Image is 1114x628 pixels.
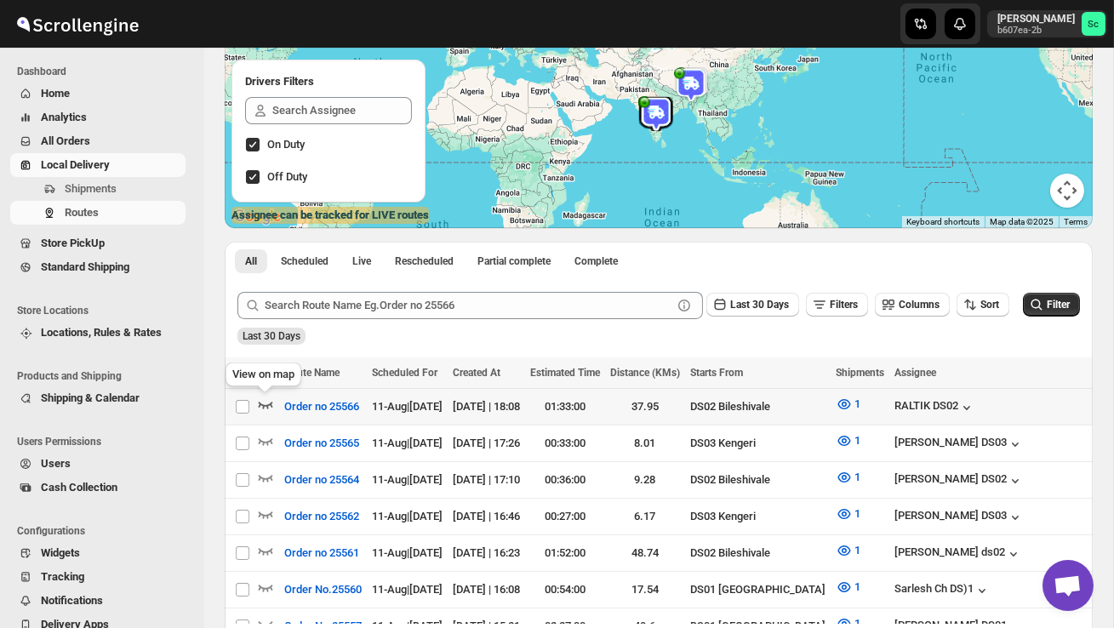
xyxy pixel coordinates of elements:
[854,580,860,593] span: 1
[854,397,860,410] span: 1
[610,508,680,525] div: 6.17
[274,540,369,567] button: Order no 25561
[1050,174,1084,208] button: Map camera controls
[372,510,443,522] span: 11-Aug | [DATE]
[453,398,520,415] div: [DATE] | 18:08
[272,97,412,124] input: Search Assignee
[395,254,454,268] span: Rescheduled
[453,471,520,488] div: [DATE] | 17:10
[530,471,600,488] div: 00:36:00
[41,260,129,273] span: Standard Shipping
[284,398,359,415] span: Order no 25566
[65,206,99,219] span: Routes
[610,545,680,562] div: 48.74
[10,565,186,589] button: Tracking
[690,471,826,488] div: DS02 Bileshivale
[372,583,443,596] span: 11-Aug | [DATE]
[477,254,551,268] span: Partial complete
[826,574,871,601] button: 1
[530,545,600,562] div: 01:52:00
[274,503,369,530] button: Order no 25562
[906,216,980,228] button: Keyboard shortcuts
[826,500,871,528] button: 1
[706,293,799,317] button: Last 30 Days
[10,476,186,500] button: Cash Collection
[284,367,340,379] span: Route Name
[980,299,999,311] span: Sort
[10,177,186,201] button: Shipments
[894,472,1024,489] button: [PERSON_NAME] DS02
[372,546,443,559] span: 11-Aug | [DATE]
[574,254,618,268] span: Complete
[10,589,186,613] button: Notifications
[730,299,789,311] span: Last 30 Days
[610,435,680,452] div: 8.01
[1043,560,1094,611] a: Open chat
[10,106,186,129] button: Analytics
[372,473,443,486] span: 11-Aug | [DATE]
[284,545,359,562] span: Order no 25561
[41,594,103,607] span: Notifications
[610,367,680,379] span: Distance (KMs)
[41,457,71,470] span: Users
[610,471,680,488] div: 9.28
[41,326,162,339] span: Locations, Rules & Rates
[854,507,860,520] span: 1
[372,367,437,379] span: Scheduled For
[806,293,868,317] button: Filters
[10,201,186,225] button: Routes
[1082,12,1105,36] span: Sanjay chetri
[854,434,860,447] span: 1
[453,545,520,562] div: [DATE] | 16:23
[530,508,600,525] div: 00:27:00
[229,206,285,228] a: Open this area in Google Maps (opens a new window)
[987,10,1107,37] button: User menu
[10,541,186,565] button: Widgets
[1047,299,1070,311] span: Filter
[243,330,300,342] span: Last 30 Days
[826,427,871,454] button: 1
[1064,217,1088,226] a: Terms
[894,509,1024,526] button: [PERSON_NAME] DS03
[453,367,500,379] span: Created At
[854,544,860,557] span: 1
[899,299,940,311] span: Columns
[610,581,680,598] div: 17.54
[453,508,520,525] div: [DATE] | 16:46
[274,576,372,603] button: Order No.25560
[894,582,991,599] div: Sarlesh Ch DS)1
[274,430,369,457] button: Order no 25565
[41,481,117,494] span: Cash Collection
[690,508,826,525] div: DS03 Kengeri
[41,158,110,171] span: Local Delivery
[245,254,257,268] span: All
[530,398,600,415] div: 01:33:00
[245,73,412,90] h2: Drivers Filters
[65,182,117,195] span: Shipments
[690,367,743,379] span: Starts From
[10,82,186,106] button: Home
[990,217,1054,226] span: Map data ©2025
[267,170,307,183] span: Off Duty
[894,399,975,416] button: RALTIK DS02
[10,452,186,476] button: Users
[41,134,90,147] span: All Orders
[690,398,826,415] div: DS02 Bileshivale
[453,435,520,452] div: [DATE] | 17:26
[284,508,359,525] span: Order no 25562
[231,207,429,224] label: Assignee can be tracked for LIVE routes
[894,436,1024,453] button: [PERSON_NAME] DS03
[610,398,680,415] div: 37.95
[372,437,443,449] span: 11-Aug | [DATE]
[17,524,192,538] span: Configurations
[690,545,826,562] div: DS02 Bileshivale
[826,391,871,418] button: 1
[530,435,600,452] div: 00:33:00
[284,435,359,452] span: Order no 25565
[894,545,1022,562] button: [PERSON_NAME] ds02
[1023,293,1080,317] button: Filter
[997,12,1075,26] p: [PERSON_NAME]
